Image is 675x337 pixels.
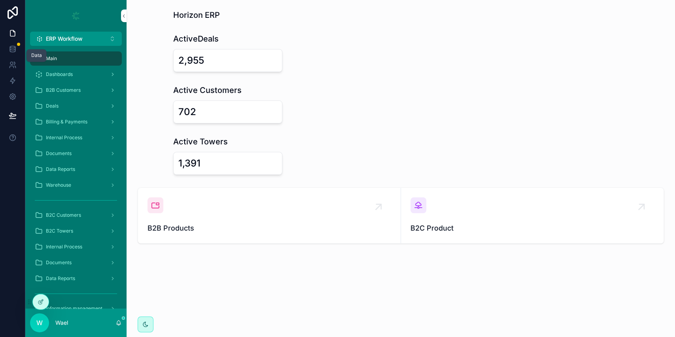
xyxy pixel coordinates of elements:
a: Dashboards [30,67,122,81]
div: 702 [178,106,196,118]
span: W [36,318,43,328]
span: Internal Process [46,244,82,250]
div: 1,391 [178,157,200,170]
h1: Active Customers [173,85,242,96]
span: Deals [46,103,59,109]
div: 2,955 [178,54,204,67]
a: B2B Customers [30,83,122,97]
span: B2C Product [410,223,654,234]
a: Documents [30,146,122,161]
a: Main [30,51,122,66]
a: Documents [30,256,122,270]
a: B2C Customers [30,208,122,222]
a: Internal Process [30,240,122,254]
a: Data Reports [30,162,122,176]
a: B2B Products [138,188,401,243]
a: B2C Towers [30,224,122,238]
a: B2C Product [401,188,664,243]
span: ERP Workflow [46,35,83,43]
a: Internal Process [30,131,122,145]
span: Data Reports [46,166,75,172]
h1: ActiveDeals [173,33,219,44]
span: Documents [46,259,72,266]
span: B2B Customers [46,87,81,93]
span: B2C Customers [46,212,81,218]
h1: Horizon ERP [173,9,220,21]
a: Data Reports [30,271,122,286]
a: Deals [30,99,122,113]
a: Warehouse [30,178,122,192]
span: Information management [46,305,102,312]
button: Select Button [30,32,122,46]
span: B2B Products [147,223,391,234]
span: Documents [46,150,72,157]
a: Information management [30,301,122,316]
a: Billing & Payments [30,115,122,129]
span: Main [46,55,57,62]
img: App logo [70,9,82,22]
span: Dashboards [46,71,73,78]
span: Billing & Payments [46,119,87,125]
h1: Active Towers [173,136,228,147]
p: Wael [55,319,68,327]
div: scrollable content [25,46,127,309]
div: Data [31,52,42,59]
span: Internal Process [46,134,82,141]
span: Warehouse [46,182,71,188]
span: Data Reports [46,275,75,282]
span: B2C Towers [46,228,73,234]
